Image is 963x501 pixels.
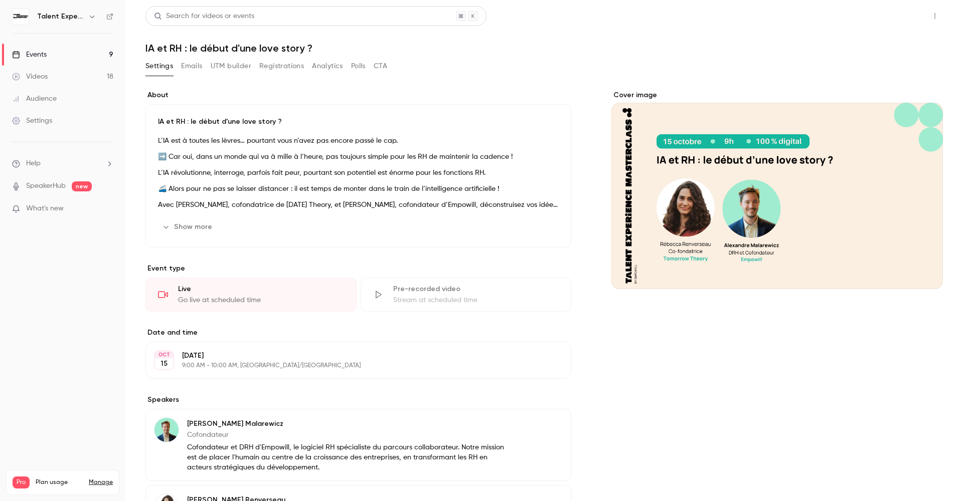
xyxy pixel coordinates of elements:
p: Avec [PERSON_NAME], cofondatrice de [DATE] Theory, et [PERSON_NAME], cofondateur d’Empowill, déco... [158,199,559,211]
p: [DATE] [182,351,518,361]
a: Manage [89,478,113,486]
p: Cofondateur et DRH d'Empowill, le logiciel RH spécialiste du parcours collaborateur. Notre missio... [187,442,506,472]
span: Pro [13,476,30,488]
label: About [145,90,571,100]
p: L’IA est à toutes les lèvres… pourtant vous n’avez pas encore passé le cap. [158,135,559,147]
div: Pre-recorded videoStream at scheduled time [361,278,572,312]
a: SpeakerHub [26,181,66,191]
button: UTM builder [211,58,251,74]
p: 9:00 AM - 10:00 AM, [GEOGRAPHIC_DATA]/[GEOGRAPHIC_DATA] [182,362,518,370]
div: Go live at scheduled time [178,295,344,305]
iframe: Noticeable Trigger [101,204,113,213]
div: Events [12,50,47,60]
button: Show more [158,219,218,235]
div: Search for videos or events [154,11,254,22]
p: Cofondateur [187,430,506,440]
p: 🚄 Alors pour ne pas se laisser distancer : il est temps de monter dans le train de l’intelligence... [158,183,559,195]
div: Videos [12,72,48,82]
div: Pre-recorded video [393,284,559,294]
button: Analytics [312,58,343,74]
p: [PERSON_NAME] Malarewicz [187,419,506,429]
div: OCT [155,351,173,358]
div: Settings [12,116,52,126]
li: help-dropdown-opener [12,158,113,169]
button: Registrations [259,58,304,74]
span: Help [26,158,41,169]
button: Emails [181,58,202,74]
img: Talent Experience Masterclass [13,9,29,25]
img: Alexandre Malarewicz [154,418,179,442]
div: LiveGo live at scheduled time [145,278,357,312]
span: new [72,181,92,191]
button: Settings [145,58,173,74]
p: 15 [160,359,168,369]
span: What's new [26,203,64,214]
div: Live [178,284,344,294]
div: Alexandre Malarewicz[PERSON_NAME] MalarewiczCofondateurCofondateur et DRH d'Empowill, le logiciel... [145,409,571,481]
p: Event type [145,264,571,274]
div: Audience [12,94,57,104]
button: Share [879,6,919,26]
label: Speakers [145,395,571,405]
h6: Talent Experience Masterclass [37,12,84,22]
button: Polls [351,58,366,74]
button: CTA [374,58,387,74]
h1: IA et RH : le début d'une love story ? [145,42,943,54]
span: Plan usage [36,478,83,486]
label: Cover image [611,90,943,100]
div: Stream at scheduled time [393,295,559,305]
p: ➡️ Car oui, dans un monde qui va à mille à l’heure, pas toujours simple pour les RH de maintenir ... [158,151,559,163]
label: Date and time [145,328,571,338]
section: Cover image [611,90,943,289]
p: L’IA révolutionne, interroge, parfois fait peur, pourtant son potentiel est énorme pour les fonct... [158,167,559,179]
p: IA et RH : le début d'une love story ? [158,117,559,127]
